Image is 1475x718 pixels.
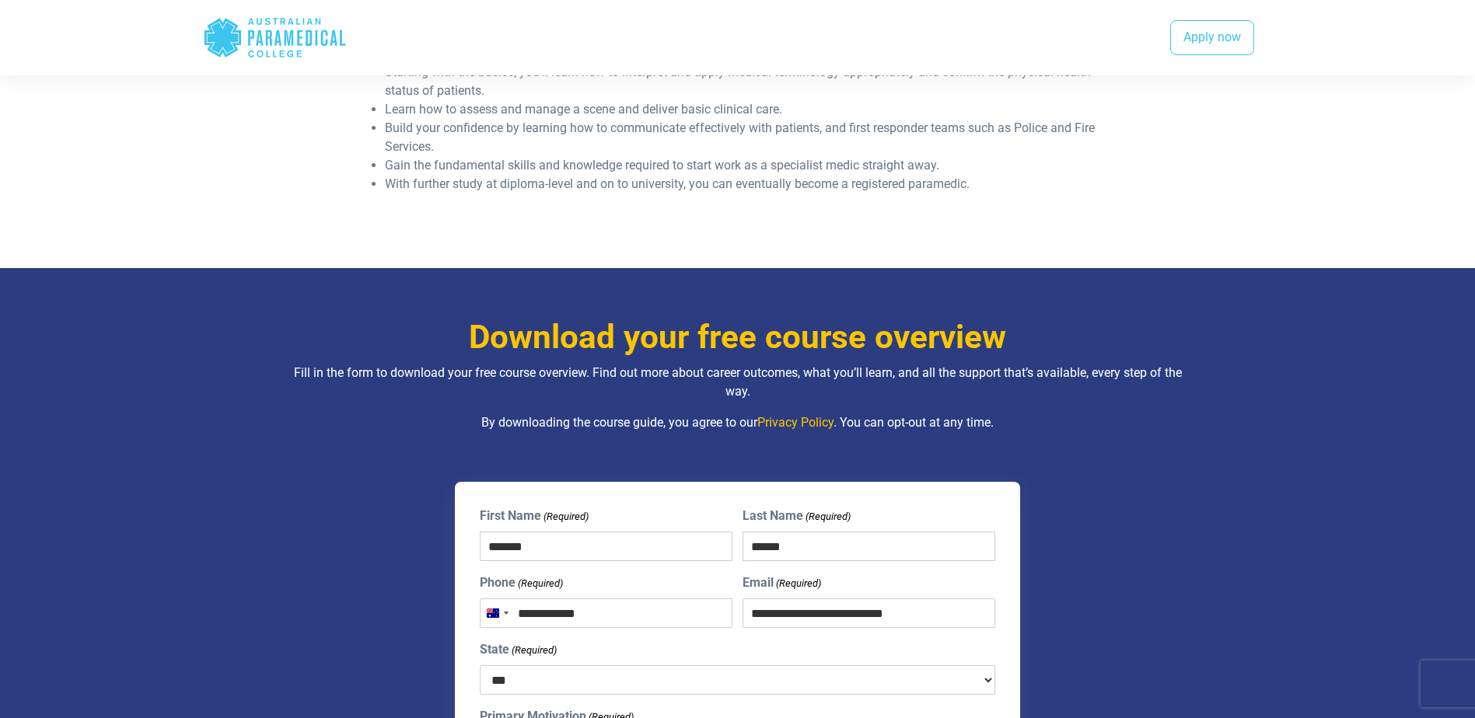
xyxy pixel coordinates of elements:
[203,12,347,63] div: Australian Paramedical College
[480,640,557,659] label: State
[510,643,557,658] span: (Required)
[1170,20,1254,56] a: Apply now
[542,509,589,525] span: (Required)
[385,120,1095,154] span: Build your confidence by learning how to communicate effectively with patients, and first respond...
[385,102,782,117] span: Learn how to assess and manage a scene and deliver basic clinical care.
[283,318,1193,357] h3: Download your free course overview
[757,415,834,430] a: Privacy Policy
[283,413,1193,432] p: By downloading the course guide, you agree to our . You can opt-out at any time.
[516,576,563,591] span: (Required)
[480,573,563,592] label: Phone
[775,576,822,591] span: (Required)
[480,507,589,525] label: First Name
[385,176,970,191] span: With further study at diploma-level and on to university, you can eventually become a registered ...
[385,158,939,173] span: Gain the fundamental skills and knowledge required to start work as a specialist medic straight a...
[481,599,513,627] button: Selected country
[283,364,1193,401] p: Fill in the form to download your free course overview. Find out more about career outcomes, what...
[743,573,821,592] label: Email
[743,507,851,525] label: Last Name
[805,509,851,525] span: (Required)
